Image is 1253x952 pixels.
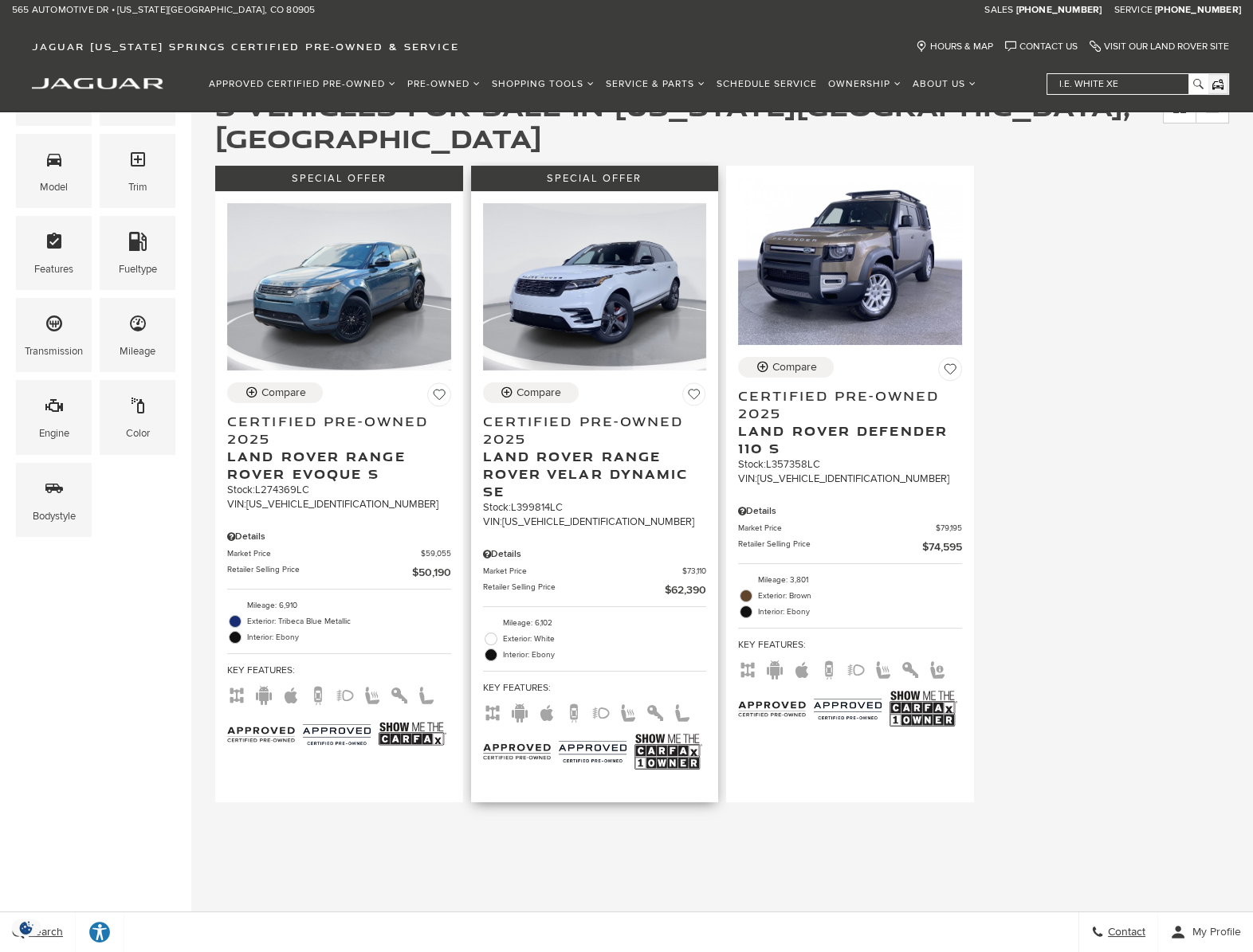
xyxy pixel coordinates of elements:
[76,920,124,944] div: Explore your accessibility options
[16,134,92,208] div: ModelModel
[128,178,147,196] div: Trim
[1047,74,1207,94] input: i.e. White XE
[32,76,163,89] a: jaguar
[120,343,155,360] div: Mileage
[390,688,409,699] span: Keyless Entry
[738,637,962,654] span: Key Features :
[634,729,702,774] img: Show Me the CARFAX 1-Owner Badge
[24,41,467,53] a: Jaguar [US_STATE] Springs Certified Pre-Owned & Service
[126,425,150,442] div: Color
[227,382,323,403] button: Compare Vehicle
[510,705,529,717] span: Android Auto
[34,261,73,278] div: Features
[203,70,402,98] a: Approved Certified Pre-Owned
[503,647,707,663] span: Interior: Ebony
[1155,4,1241,17] a: [PHONE_NUMBER]
[984,4,1013,16] span: Sales
[483,203,707,370] img: 2025 Land Rover Range Rover Velar Dynamic SE
[483,413,695,448] span: Certified Pre-Owned 2025
[412,564,451,581] span: $50,190
[738,387,950,422] span: Certified Pre-Owned 2025
[1114,4,1153,16] span: Service
[261,386,306,400] div: Compare
[738,539,922,555] span: Retailer Selling Price
[128,146,147,178] span: Trim
[792,662,811,674] span: Apple Car-Play
[483,566,707,578] a: Market Price $73,110
[45,475,64,507] span: Bodystyle
[483,615,707,631] li: Mileage: 6,102
[33,507,76,525] div: Bodystyle
[227,530,451,544] div: Pricing Details - Certified Pre-Owned 2025 Land Rover Range Rover Evoque S
[483,500,707,515] div: Stock : L399814LC
[738,178,962,345] img: 2025 Land Rover Defender 110 S
[417,688,436,699] span: Leather Seats
[682,382,706,413] button: Save Vehicle
[1005,41,1078,53] a: Contact Us
[215,88,1130,156] span: 3 Vehicles for Sale in [US_STATE][GEOGRAPHIC_DATA], [GEOGRAPHIC_DATA]
[421,548,451,560] span: $59,055
[901,662,920,674] span: Keyless Entry
[738,539,962,555] a: Retailer Selling Price $74,595
[738,523,936,535] span: Market Price
[16,216,92,290] div: FeaturesFeatures
[619,705,638,717] span: Heated Seats
[45,228,64,261] span: Features
[483,680,707,697] span: Key Features :
[483,448,695,500] span: Land Rover Range Rover Velar Dynamic SE
[483,413,707,500] a: Certified Pre-Owned 2025Land Rover Range Rover Velar Dynamic SE
[12,4,315,17] a: 565 Automotive Dr • [US_STATE][GEOGRAPHIC_DATA], CO 80905
[936,523,962,535] span: $79,195
[819,662,839,674] span: Backup Camera
[673,705,692,717] span: Leather Seats
[483,515,707,529] div: VIN: [US_VEHICLE_IDENTIFICATION_NUMBER]
[738,698,806,720] img: Land Rover Certified Used Vehicle
[765,662,784,674] span: Android Auto
[308,688,328,699] span: Backup Camera
[916,41,993,53] a: Hours & Map
[928,662,947,674] span: Memory Seats
[128,228,147,261] span: Fueltype
[738,357,834,378] button: Compare Vehicle
[247,613,451,629] span: Exterior: Tribeca Blue Metallic
[1158,912,1253,952] button: Open user profile menu
[427,382,451,413] button: Save Vehicle
[738,662,757,674] span: AWD
[100,216,175,290] div: FueltypeFueltype
[1016,4,1102,17] a: [PHONE_NUMBER]
[227,662,451,680] span: Key Features :
[922,539,962,555] span: $74,595
[363,688,382,699] span: Heated Seats
[379,711,446,757] img: Show Me the CARFAX Badge
[890,686,957,731] img: Show Me the CARFAX 1-Owner Badge
[16,380,92,454] div: EngineEngine
[483,547,707,562] div: Pricing Details - Certified Pre-Owned 2025 Land Rover Range Rover Velar Dynamic SE
[483,566,683,578] span: Market Price
[758,604,962,620] span: Interior: Ebony
[227,483,451,497] div: Stock : L274369LC
[8,919,45,936] img: Opt-Out Icon
[227,688,246,699] span: AWD
[128,310,147,343] span: Mileage
[40,178,68,196] div: Model
[8,919,45,936] section: Click to Open Cookie Consent Modal
[938,357,962,387] button: Save Vehicle
[483,740,551,762] img: Land Rover Certified Used Vehicle
[483,582,666,598] span: Retailer Selling Price
[483,382,579,403] button: Compare Vehicle
[100,134,175,208] div: TrimTrim
[32,41,459,53] span: Jaguar [US_STATE] Springs Certified Pre-Owned & Service
[665,582,706,598] span: $62,390
[45,310,64,343] span: Transmission
[682,566,706,578] span: $73,110
[247,629,451,645] span: Interior: Ebony
[227,564,451,581] a: Retailer Selling Price $50,190
[227,597,451,613] li: Mileage: 6,910
[738,457,962,472] div: Stock : L357358LC
[711,70,823,98] a: Schedule Service
[281,688,300,699] span: Apple Car-Play
[738,572,962,588] li: Mileage: 3,801
[483,582,707,598] a: Retailer Selling Price $62,390
[227,448,439,483] span: Land Rover Range Rover Evoque S
[227,413,439,448] span: Certified Pre-Owned 2025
